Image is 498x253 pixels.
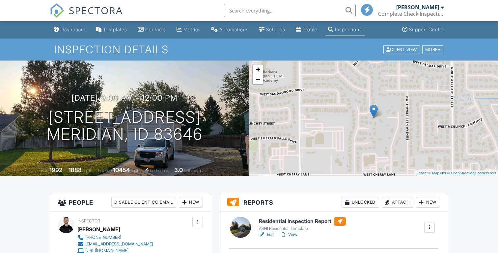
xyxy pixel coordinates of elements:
div: Metrics [183,27,201,32]
span: sq.ft. [131,168,139,173]
a: Zoom in [253,64,263,74]
div: Unlocked [342,197,379,208]
span: sq. ft. [83,168,92,173]
h1: Inspection Details [54,44,444,55]
div: New [179,197,203,208]
h3: People [50,193,211,212]
div: Automations [219,27,249,32]
h1: [STREET_ADDRESS] Meridian, ID 83646 [47,109,203,143]
span: Inspector [77,218,100,223]
a: Metrics [174,24,203,36]
div: [PERSON_NAME] [77,224,120,234]
a: Templates [94,24,130,36]
div: [PHONE_NUMBER] [85,235,121,240]
a: View [280,231,297,238]
div: Complete Check Inspections, LLC [378,11,444,17]
span: Lot Size [98,168,112,173]
h3: Reports [219,193,448,212]
div: Inspections [335,27,362,32]
div: More [422,45,444,54]
a: Client View [383,47,422,52]
a: Leaflet [417,171,428,175]
div: ASHI Residential Template [259,226,346,231]
div: Attach [382,197,413,208]
div: Disable Client CC Email [111,197,176,208]
a: Zoom out [253,74,263,84]
div: 1992 [49,166,62,173]
div: 3.0 [174,166,183,173]
span: bathrooms [184,168,203,173]
a: Company Profile [293,24,320,36]
a: © MapTiler [429,171,446,175]
h3: [DATE] 9:00 am - 12:00 pm [71,93,178,102]
a: Dashboard [51,24,88,36]
a: Settings [257,24,288,36]
div: Templates [103,27,127,32]
div: [EMAIL_ADDRESS][DOMAIN_NAME] [85,241,153,247]
a: Edit [259,231,274,238]
div: Dashboard [61,27,86,32]
a: [PHONE_NUMBER] [77,234,153,241]
div: New [416,197,440,208]
span: Built [41,168,48,173]
a: [EMAIL_ADDRESS][DOMAIN_NAME] [77,241,153,247]
a: © OpenStreetMap contributors [447,171,496,175]
div: 1888 [69,166,82,173]
a: Automations (Basic) [208,24,251,36]
a: Support Center [400,24,447,36]
a: Inspections [325,24,365,36]
div: [PERSON_NAME] [396,4,439,11]
div: 4 [145,166,149,173]
a: Residential Inspection Report ASHI Residential Template [259,217,346,232]
span: SPECTORA [69,3,123,17]
input: Search everything... [224,4,356,17]
div: Settings [266,27,285,32]
div: Client View [383,45,420,54]
a: SPECTORA [50,9,123,23]
div: Support Center [409,27,444,32]
span: bedrooms [150,168,168,173]
h6: Residential Inspection Report [259,217,346,226]
div: | [415,170,498,176]
a: Contacts [135,24,169,36]
div: Contacts [145,27,166,32]
img: The Best Home Inspection Software - Spectora [50,3,64,18]
div: 10454 [113,166,130,173]
div: Profile [303,27,318,32]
